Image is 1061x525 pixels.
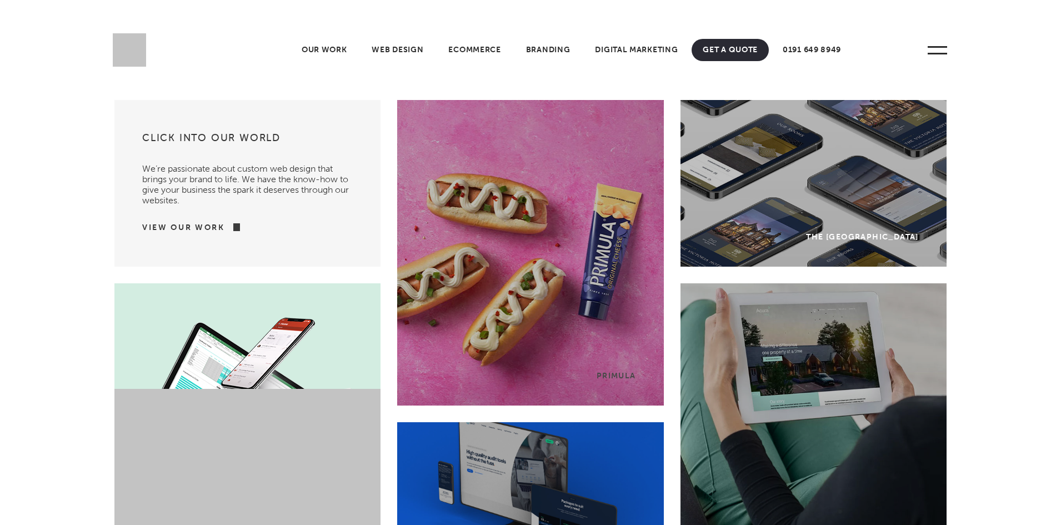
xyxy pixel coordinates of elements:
h3: Click into our world [142,131,353,152]
a: Branding [515,39,582,61]
a: 0191 649 8949 [772,39,852,61]
a: Primula [397,100,663,406]
a: Get A Quote [692,39,769,61]
a: View Our Work [142,222,225,233]
div: Primula [597,371,636,381]
a: The [GEOGRAPHIC_DATA] [680,100,947,267]
a: Our Work [291,39,358,61]
a: Web Design [361,39,434,61]
img: arrow [225,223,240,231]
img: Sleeky Web Design Newcastle [113,33,146,67]
a: Digital Marketing [584,39,689,61]
div: The [GEOGRAPHIC_DATA] [806,232,918,242]
p: We’re passionate about custom web design that brings your brand to life. We have the know-how to ... [142,152,353,206]
a: Ecommerce [437,39,512,61]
